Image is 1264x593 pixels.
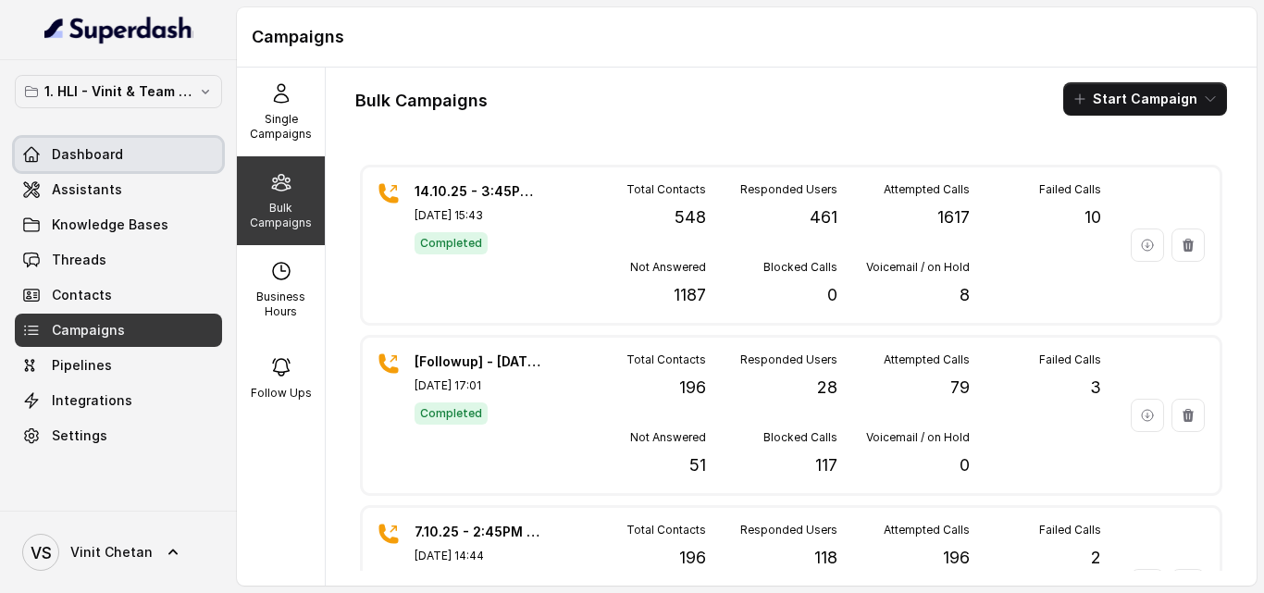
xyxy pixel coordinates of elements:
p: Follow Ups [251,386,312,401]
p: Attempted Calls [884,523,970,537]
p: 79 [950,375,970,401]
span: Pipelines [52,356,112,375]
a: Campaigns [15,314,222,347]
a: Knowledge Bases [15,208,222,241]
p: Voicemail / on Hold [866,260,970,275]
span: Settings [52,426,107,445]
p: 3 [1090,375,1101,401]
p: Attempted Calls [884,182,970,197]
p: 461 [810,204,837,230]
p: Blocked Calls [763,430,837,445]
p: 10 [1084,204,1101,230]
span: Knowledge Bases [52,216,168,234]
p: Responded Users [740,182,837,197]
p: 1617 [937,204,970,230]
p: [Followup] - [DATE] 5PM & 8PM - 9.10.25 Webinar [415,352,544,371]
p: Business Hours [244,290,317,319]
h1: Campaigns [252,22,1242,52]
img: light.svg [44,15,193,44]
p: 0 [827,282,837,308]
p: 14.10.25 - 3:45PM - Initial Fresh Campaign for [DATE] Webinar [415,182,544,201]
p: Failed Calls [1039,182,1101,197]
p: 118 [814,545,837,571]
span: Assistants [52,180,122,199]
text: VS [31,543,52,562]
p: 548 [675,204,706,230]
a: Vinit Chetan [15,526,222,578]
p: Single Campaigns [244,112,317,142]
p: [DATE] 15:43 [415,208,544,223]
span: Integrations [52,391,132,410]
a: Dashboard [15,138,222,171]
p: Blocked Calls [763,260,837,275]
a: Integrations [15,384,222,417]
p: Total Contacts [626,523,706,537]
a: Settings [15,419,222,452]
p: 28 [817,375,837,401]
p: Failed Calls [1039,523,1101,537]
p: Total Contacts [626,352,706,367]
p: 196 [679,545,706,571]
a: Pipelines [15,349,222,382]
p: Failed Calls [1039,352,1101,367]
span: Campaigns [52,321,125,340]
p: 8 [960,282,970,308]
p: 0 [960,452,970,478]
p: 117 [815,452,837,478]
p: Attempted Calls [884,352,970,367]
a: Assistants [15,173,222,206]
a: Threads [15,243,222,277]
span: Vinit Chetan [70,543,153,562]
p: 7.10.25 - 2:45PM - Initial Fresh Campaign for [DATE] Webinar [415,523,544,541]
p: Voicemail / on Hold [866,430,970,445]
p: Responded Users [740,523,837,537]
span: Completed [415,232,488,254]
p: 196 [943,545,970,571]
a: Contacts [15,278,222,312]
p: [DATE] 14:44 [415,549,544,563]
p: Not Answered [630,430,706,445]
p: 196 [679,375,706,401]
button: 1. HLI - Vinit & Team Workspace [15,75,222,108]
p: [DATE] 17:01 [415,378,544,393]
p: 1187 [674,282,706,308]
span: Contacts [52,286,112,304]
p: 2 [1091,545,1101,571]
h1: Bulk Campaigns [355,86,488,116]
p: Bulk Campaigns [244,201,317,230]
p: Total Contacts [626,182,706,197]
p: 51 [689,452,706,478]
p: Not Answered [630,260,706,275]
p: Responded Users [740,352,837,367]
button: Start Campaign [1063,82,1227,116]
span: Dashboard [52,145,123,164]
p: 1. HLI - Vinit & Team Workspace [44,80,192,103]
span: Threads [52,251,106,269]
span: Completed [415,402,488,425]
